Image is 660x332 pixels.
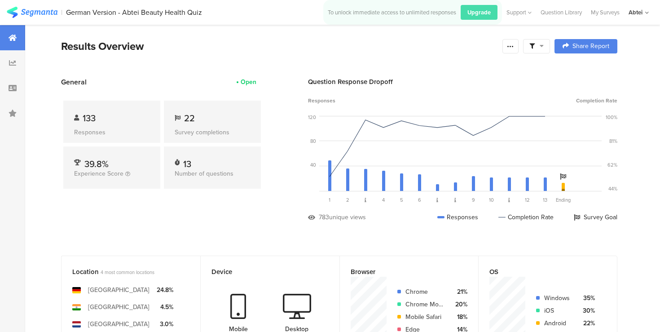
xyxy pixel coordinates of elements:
a: Upgrade [456,5,497,20]
span: 22 [184,111,195,125]
span: 5 [400,196,403,204]
img: segmanta logo [7,7,57,18]
div: Mobile Safari [405,312,445,322]
div: 3.0% [157,319,173,329]
span: 12 [525,196,530,204]
span: Experience Score [74,169,123,178]
div: Results Overview [61,38,498,54]
div: Chrome [405,287,445,297]
div: unique views [329,212,366,222]
div: 13 [183,157,191,166]
div: Android [544,319,572,328]
div: 100% [606,114,617,121]
span: 9 [472,196,475,204]
span: 39.8% [84,157,109,171]
div: Support [506,5,532,19]
div: Ending [554,196,572,204]
span: 10 [489,196,494,204]
div: Responses [74,128,150,137]
div: OS [489,267,591,277]
span: 4 [382,196,385,204]
div: [GEOGRAPHIC_DATA] [88,302,150,312]
div: 4.5% [157,302,173,312]
div: 35% [579,293,595,303]
div: Open [241,77,256,87]
div: 44% [608,185,617,192]
span: 2 [346,196,349,204]
div: German Version - Abtei Beauty Health Quiz [66,8,202,17]
span: 4 most common locations [101,269,154,276]
i: Survey Goal [560,173,566,180]
div: Question Response Dropoff [308,77,617,87]
div: Completion Rate [498,212,554,222]
div: Abtei [629,8,642,17]
div: Location [72,267,175,277]
div: 24.8% [157,285,173,295]
a: Question Library [536,8,586,17]
div: 62% [607,161,617,168]
span: 1 [329,196,330,204]
div: 40 [310,161,316,168]
div: Responses [437,212,478,222]
div: Survey Goal [574,212,617,222]
div: Survey completions [175,128,250,137]
span: General [61,77,87,87]
div: Browser [351,267,453,277]
span: 13 [543,196,547,204]
span: Number of questions [175,169,233,178]
div: 30% [579,306,595,315]
div: Device [211,267,314,277]
div: | [61,7,62,18]
div: 80 [310,137,316,145]
div: 18% [452,312,467,322]
div: 81% [609,137,617,145]
span: Responses [308,97,335,105]
div: To unlock immediate access to unlimited responses [328,8,456,17]
div: [GEOGRAPHIC_DATA] [88,319,150,329]
div: 22% [579,319,595,328]
div: Chrome Mobile [405,300,445,309]
span: Share Report [572,43,609,49]
div: 120 [308,114,316,121]
div: 21% [452,287,467,297]
span: 6 [418,196,421,204]
span: 133 [83,111,96,125]
div: Windows [544,293,572,303]
div: [GEOGRAPHIC_DATA] [88,285,150,295]
span: Completion Rate [576,97,617,105]
div: 783 [319,212,329,222]
a: My Surveys [586,8,624,17]
div: 20% [452,300,467,309]
div: Upgrade [461,5,497,20]
div: iOS [544,306,572,315]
